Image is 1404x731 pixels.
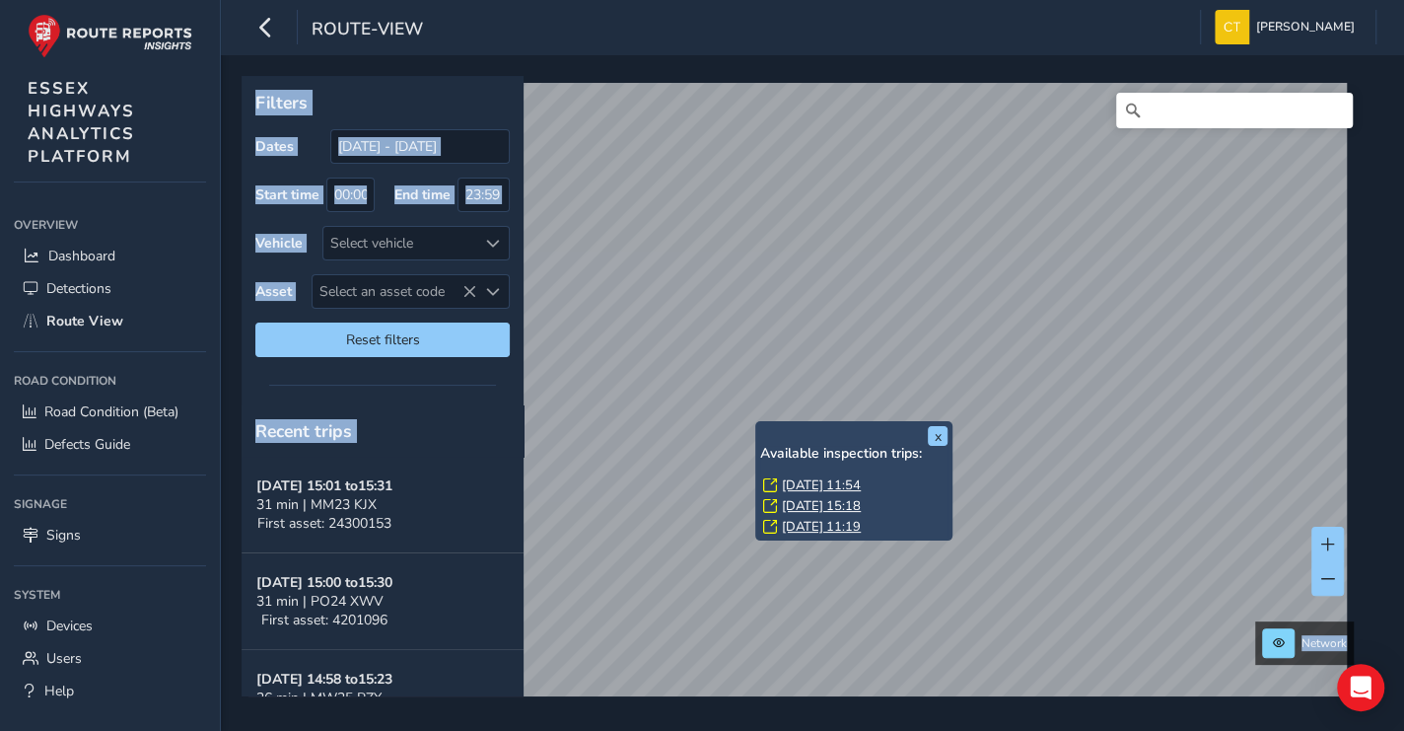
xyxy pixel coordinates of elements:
div: Select vehicle [323,227,476,259]
button: [PERSON_NAME] [1215,10,1362,44]
a: Route View [14,305,206,337]
span: Recent trips [255,419,352,443]
div: Select an asset code [476,275,509,308]
span: 26 min | MW25 RZY [256,689,382,707]
a: [DATE] 15:18 [782,497,861,515]
a: Help [14,675,206,707]
span: Reset filters [270,330,495,349]
span: First asset: 24300153 [257,514,391,533]
strong: [DATE] 15:01 to 15:31 [256,476,392,495]
span: Users [46,649,82,668]
label: Vehicle [255,234,303,253]
span: 31 min | PO24 XWV [256,592,384,611]
span: Select an asset code [313,275,476,308]
span: 31 min | MM23 KJX [256,495,377,514]
label: Dates [255,137,294,156]
img: rr logo [28,14,192,58]
button: x [928,426,948,446]
a: [DATE] 11:19 [782,518,861,536]
h6: Available inspection trips: [760,446,948,463]
a: Dashboard [14,240,206,272]
a: Signs [14,519,206,551]
span: Signs [46,526,81,545]
p: Filters [255,90,510,115]
span: route-view [312,17,423,44]
span: Help [44,682,74,700]
div: Road Condition [14,366,206,396]
a: Devices [14,610,206,642]
strong: [DATE] 15:00 to 15:30 [256,573,392,592]
label: End time [394,185,451,204]
span: ESSEX HIGHWAYS ANALYTICS PLATFORM [28,77,135,168]
span: [PERSON_NAME] [1256,10,1355,44]
input: Search [1116,93,1353,128]
span: Devices [46,617,93,635]
strong: [DATE] 14:58 to 15:23 [256,670,392,689]
span: First asset: 4201096 [261,611,387,629]
span: Road Condition (Beta) [44,402,178,421]
div: System [14,580,206,610]
span: Route View [46,312,123,330]
span: Detections [46,279,111,298]
div: Signage [14,489,206,519]
a: [DATE] 11:54 [782,476,861,494]
label: Start time [255,185,319,204]
span: Defects Guide [44,435,130,454]
a: Road Condition (Beta) [14,396,206,428]
a: Users [14,642,206,675]
canvas: Map [248,83,1347,719]
button: [DATE] 15:01 to15:3131 min | MM23 KJXFirst asset: 24300153 [242,457,524,553]
div: Open Intercom Messenger [1337,664,1384,711]
img: diamond-layout [1215,10,1249,44]
button: [DATE] 15:00 to15:3031 min | PO24 XWVFirst asset: 4201096 [242,553,524,650]
span: Dashboard [48,247,115,265]
a: Detections [14,272,206,305]
div: Overview [14,210,206,240]
button: Reset filters [255,323,510,357]
span: Network [1301,635,1347,651]
label: Asset [255,282,292,301]
a: Defects Guide [14,428,206,461]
